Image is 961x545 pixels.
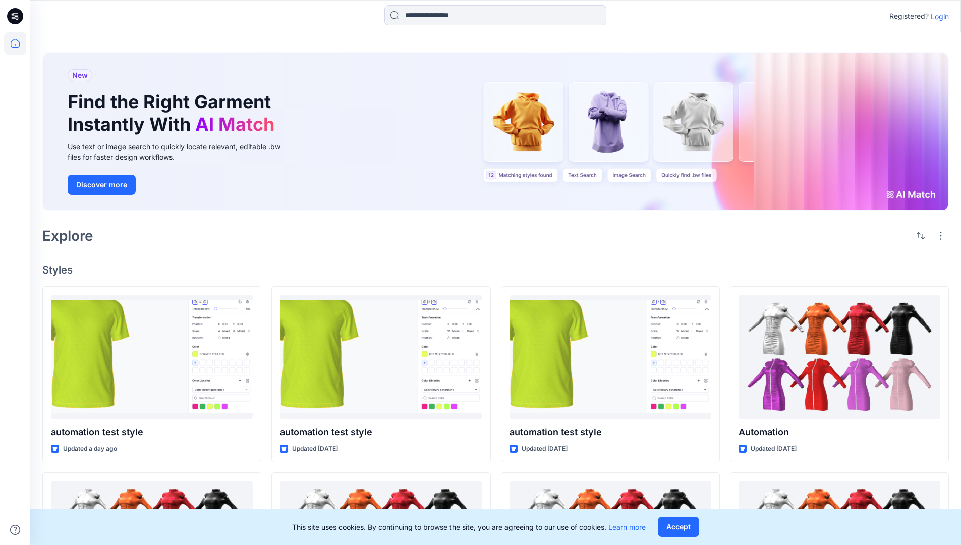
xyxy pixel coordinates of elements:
[510,425,711,440] p: automation test style
[51,425,253,440] p: automation test style
[51,295,253,419] a: automation test style
[931,11,949,22] p: Login
[195,113,274,135] span: AI Match
[739,295,940,419] a: Automation
[739,425,940,440] p: Automation
[292,444,338,454] p: Updated [DATE]
[42,264,949,276] h4: Styles
[68,175,136,195] button: Discover more
[522,444,568,454] p: Updated [DATE]
[68,141,295,162] div: Use text or image search to quickly locate relevant, editable .bw files for faster design workflows.
[889,10,929,22] p: Registered?
[280,425,482,440] p: automation test style
[292,522,646,532] p: This site uses cookies. By continuing to browse the site, you are agreeing to our use of cookies.
[510,295,711,419] a: automation test style
[42,228,93,244] h2: Explore
[658,517,699,537] button: Accept
[68,91,279,135] h1: Find the Right Garment Instantly With
[63,444,117,454] p: Updated a day ago
[751,444,797,454] p: Updated [DATE]
[72,69,88,81] span: New
[280,295,482,419] a: automation test style
[608,523,646,531] a: Learn more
